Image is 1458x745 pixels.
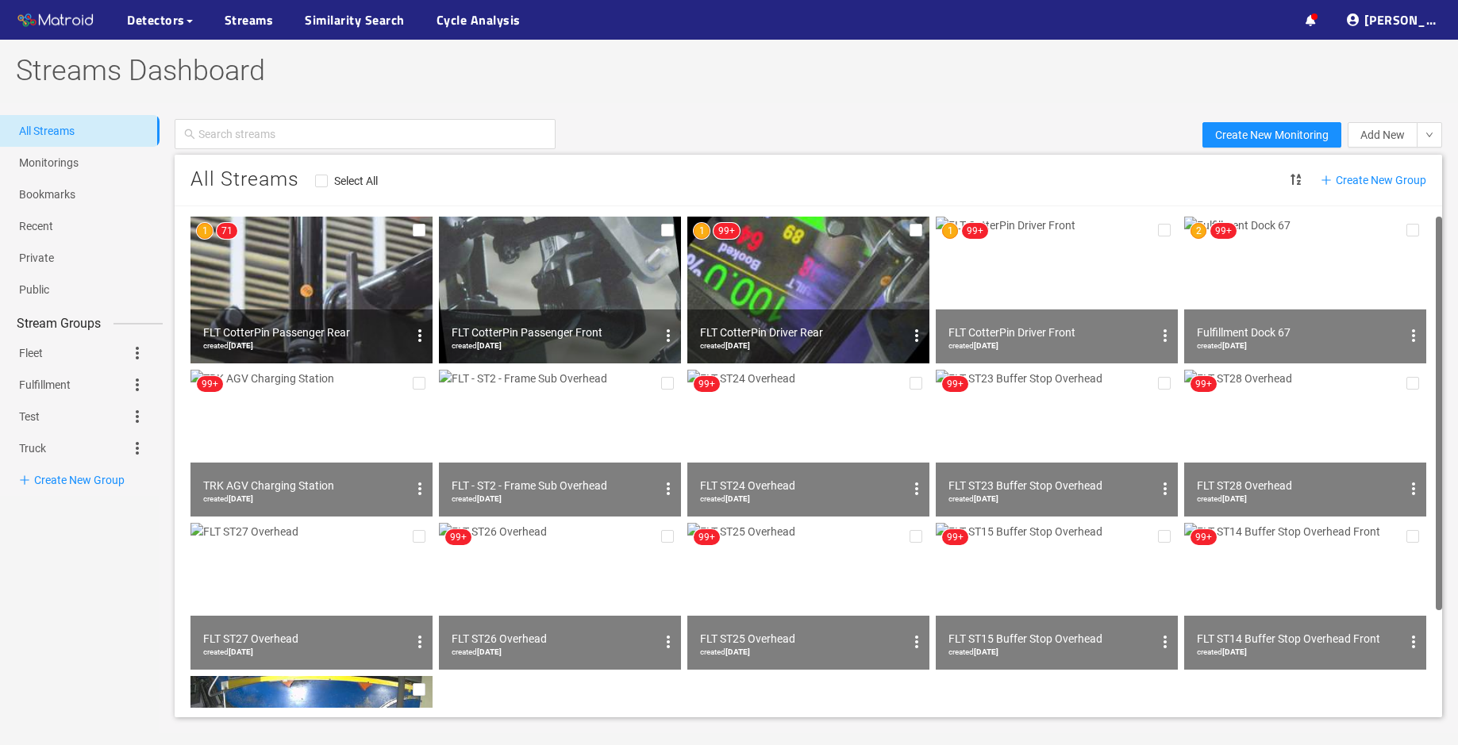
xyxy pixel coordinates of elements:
button: options [656,476,681,501]
b: [DATE] [229,647,253,656]
span: created [700,647,750,656]
b: [DATE] [974,647,998,656]
span: created [1197,341,1247,350]
button: options [904,476,929,501]
span: plus [1321,175,1332,186]
span: created [203,494,253,503]
b: [DATE] [1222,341,1247,350]
b: [DATE] [1222,647,1247,656]
input: Search streams [198,123,546,145]
b: [DATE] [229,494,253,503]
div: FLT CotterPin Passenger Rear [203,323,407,342]
button: options [407,629,433,655]
span: 99+ [698,532,715,543]
button: options [1401,323,1426,348]
div: FLT ST26 Overhead [452,629,656,648]
a: Bookmarks [19,188,75,201]
span: 99+ [202,378,218,390]
img: FLT ST25 Overhead [687,523,929,670]
b: [DATE] [477,494,502,503]
button: options [1152,323,1178,348]
span: search [184,129,195,140]
span: created [1197,647,1247,656]
div: FLT CotterPin Passenger Front [452,323,656,342]
img: FLT CotterPin Passenger Rear [190,217,433,363]
button: options [1152,476,1178,501]
span: created [948,494,998,503]
a: Public [19,283,49,296]
div: FLT ST15 Buffer Stop Overhead [948,629,1152,648]
b: [DATE] [477,647,502,656]
a: All Streams [19,125,75,137]
div: FLT ST23 Buffer Stop Overhead [948,476,1152,495]
span: created [948,647,998,656]
b: [DATE] [477,341,502,350]
img: TRK AGV Charging Station [190,370,433,517]
span: 99+ [718,225,735,236]
span: created [452,494,502,503]
span: 99+ [698,378,715,390]
b: [DATE] [725,494,750,503]
b: [DATE] [1222,494,1247,503]
span: Stream Groups [4,313,113,333]
a: Test [19,401,40,432]
div: FLT ST28 Overhead [1197,476,1401,495]
button: options [904,323,929,348]
span: Add New [1360,126,1405,144]
span: created [452,341,502,350]
a: Fulfillment [19,369,71,401]
img: FLT ST24 Overhead [687,370,929,517]
span: created [203,341,253,350]
img: FLT CotterPin Driver Front [936,217,1178,363]
img: FLT ST28 Overhead [1184,370,1426,517]
a: Private [19,252,54,264]
button: down [1417,122,1442,148]
span: All Streams [190,167,299,191]
div: FLT ST24 Overhead [700,476,904,495]
img: FLT ST26 Overhead [439,523,681,670]
a: Similarity Search [305,10,405,29]
span: Detectors [127,10,185,29]
b: [DATE] [725,647,750,656]
b: [DATE] [974,494,998,503]
span: created [203,647,253,656]
button: Create New Monitoring [1202,122,1341,148]
span: created [452,647,502,656]
img: FLT CotterPin Passenger Front [439,217,681,363]
span: Create New Group [1321,171,1426,189]
button: options [1401,629,1426,655]
span: 99+ [947,378,964,390]
span: down [1425,131,1433,140]
span: Create New Monitoring [1215,126,1329,144]
span: 99+ [967,225,983,236]
button: options [407,476,433,501]
a: Streams [225,10,274,29]
img: FLT - ST2 - Frame Sub Overhead [439,370,681,517]
img: FLT ST15 Buffer Stop Overhead [936,523,1178,670]
img: FLT ST23 Buffer Stop Overhead [936,370,1178,517]
button: options [904,629,929,655]
button: options [656,629,681,655]
div: FLT ST14 Buffer Stop Overhead Front [1197,629,1401,648]
span: created [700,341,750,350]
span: created [1197,494,1247,503]
span: 99+ [450,532,467,543]
span: 99+ [947,532,964,543]
span: 99+ [1215,225,1232,236]
span: plus [19,474,30,486]
b: [DATE] [974,341,998,350]
div: Fulfillment Dock 67 [1197,323,1401,342]
div: FLT CotterPin Driver Rear [700,323,904,342]
button: options [1401,476,1426,501]
img: FLT ST27 Overhead [190,523,433,670]
a: Fleet [19,337,43,369]
img: Fulfillment Dock 67 [1184,217,1426,363]
button: options [407,323,433,348]
div: FLT - ST2 - Frame Sub Overhead [452,476,656,495]
img: Matroid logo [16,9,95,33]
span: 99+ [1195,532,1212,543]
button: options [1152,629,1178,655]
div: TRK AGV Charging Station [203,476,407,495]
img: FLT ST14 Buffer Stop Overhead Front [1184,523,1426,670]
a: Truck [19,432,46,464]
